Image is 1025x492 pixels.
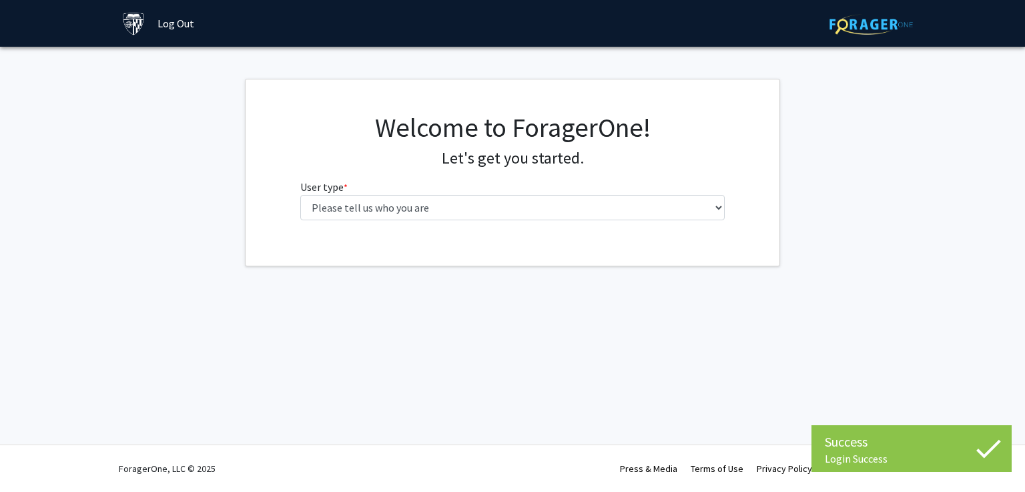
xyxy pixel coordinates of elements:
a: Press & Media [620,463,677,475]
img: Johns Hopkins University Logo [122,12,145,35]
h4: Let's get you started. [300,149,725,168]
label: User type [300,179,348,195]
div: Success [825,432,998,452]
div: ForagerOne, LLC © 2025 [119,445,216,492]
img: ForagerOne Logo [829,14,913,35]
a: Terms of Use [691,463,743,475]
div: Login Success [825,452,998,465]
h1: Welcome to ForagerOne! [300,111,725,144]
a: Privacy Policy [757,463,812,475]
